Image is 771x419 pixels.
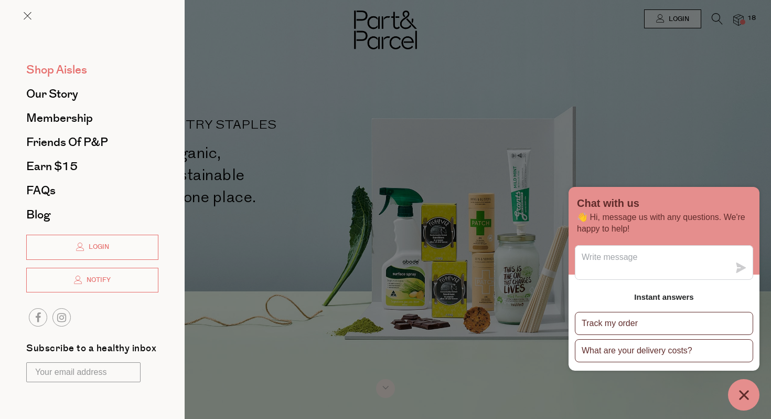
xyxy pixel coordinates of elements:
label: Subscribe to a healthy inbox [26,344,156,357]
a: Login [26,235,158,260]
a: Shop Aisles [26,64,158,76]
span: Login [86,243,109,252]
a: Friends of P&P [26,137,158,148]
a: Earn $15 [26,161,158,172]
a: Blog [26,209,158,221]
span: Earn $15 [26,158,78,175]
inbox-online-store-chat: Shopify online store chat [565,187,763,411]
span: Our Story [26,86,78,102]
a: Membership [26,112,158,124]
span: Shop Aisles [26,61,87,78]
span: FAQs [26,182,56,199]
a: FAQs [26,185,158,196]
a: Our Story [26,88,158,100]
a: Notify [26,268,158,293]
input: Your email address [26,362,141,382]
span: Friends of P&P [26,134,108,151]
span: Blog [26,206,50,223]
span: Membership [26,110,93,127]
span: Notify [84,276,111,285]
